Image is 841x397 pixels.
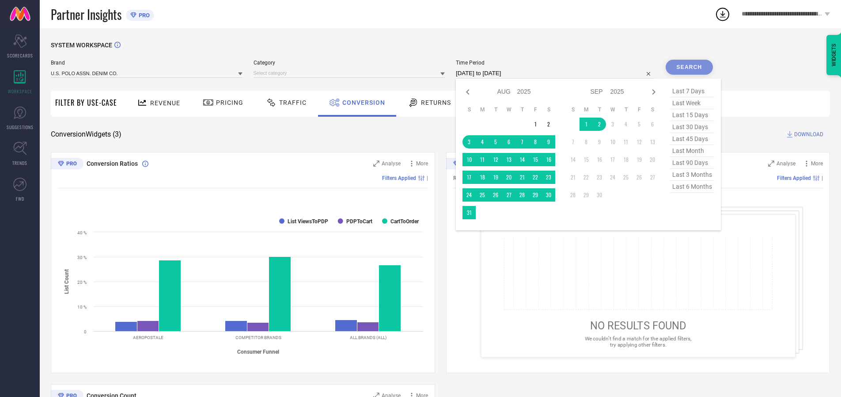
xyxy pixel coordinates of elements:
[593,171,606,184] td: Tue Sep 23 2025
[456,60,655,66] span: Time Period
[542,188,555,202] td: Sat Aug 30 2025
[51,130,121,139] span: Conversion Widgets ( 3 )
[606,153,619,166] td: Wed Sep 17 2025
[670,145,714,157] span: last month
[606,118,619,131] td: Wed Sep 03 2025
[633,135,646,149] td: Fri Sep 12 2025
[646,153,659,166] td: Sat Sep 20 2025
[502,135,515,149] td: Wed Aug 06 2025
[593,106,606,113] th: Tuesday
[346,218,372,225] text: PDPToCart
[633,106,646,113] th: Friday
[16,195,24,202] span: FWD
[502,106,515,113] th: Wednesday
[462,171,476,184] td: Sun Aug 17 2025
[416,160,428,167] span: More
[768,160,774,167] svg: Zoom
[462,153,476,166] td: Sun Aug 10 2025
[77,280,87,285] text: 20 %
[777,160,796,167] span: Analyse
[566,171,580,184] td: Sun Sep 21 2025
[350,335,386,340] text: ALL BRANDS (ALL)
[529,188,542,202] td: Fri Aug 29 2025
[715,6,731,22] div: Open download list
[542,106,555,113] th: Saturday
[515,153,529,166] td: Thu Aug 14 2025
[515,106,529,113] th: Thursday
[8,88,32,95] span: WORKSPACE
[462,188,476,202] td: Sun Aug 24 2025
[670,181,714,193] span: last 6 months
[390,218,419,225] text: CartToOrder
[670,157,714,169] span: last 90 days
[619,106,633,113] th: Thursday
[580,171,593,184] td: Mon Sep 22 2025
[633,153,646,166] td: Fri Sep 19 2025
[235,335,281,340] text: COMPETITOR BRANDS
[633,171,646,184] td: Fri Sep 26 2025
[489,135,502,149] td: Tue Aug 05 2025
[529,153,542,166] td: Fri Aug 15 2025
[84,329,87,334] text: 0
[646,171,659,184] td: Sat Sep 27 2025
[373,160,379,167] svg: Zoom
[670,97,714,109] span: last week
[382,175,416,181] span: Filters Applied
[462,206,476,219] td: Sun Aug 31 2025
[542,135,555,149] td: Sat Aug 09 2025
[427,175,428,181] span: |
[542,153,555,166] td: Sat Aug 16 2025
[566,188,580,202] td: Sun Sep 28 2025
[646,118,659,131] td: Sat Sep 06 2025
[794,130,823,139] span: DOWNLOAD
[606,135,619,149] td: Wed Sep 10 2025
[670,133,714,145] span: last 45 days
[646,135,659,149] td: Sat Sep 13 2025
[580,188,593,202] td: Mon Sep 29 2025
[279,99,307,106] span: Traffic
[593,153,606,166] td: Tue Sep 16 2025
[633,118,646,131] td: Fri Sep 05 2025
[580,118,593,131] td: Mon Sep 01 2025
[51,5,121,23] span: Partner Insights
[542,118,555,131] td: Sat Aug 02 2025
[670,169,714,181] span: last 3 months
[51,42,112,49] span: SYSTEM WORKSPACE
[515,188,529,202] td: Thu Aug 28 2025
[55,97,117,108] span: Filter By Use-Case
[670,121,714,133] span: last 30 days
[64,269,70,294] tspan: List Count
[529,106,542,113] th: Friday
[382,160,401,167] span: Analyse
[529,135,542,149] td: Fri Aug 08 2025
[811,160,823,167] span: More
[12,160,27,166] span: TRENDS
[646,106,659,113] th: Saturday
[489,153,502,166] td: Tue Aug 12 2025
[670,109,714,121] span: last 15 days
[822,175,823,181] span: |
[216,99,243,106] span: Pricing
[476,135,489,149] td: Mon Aug 04 2025
[77,255,87,260] text: 30 %
[489,188,502,202] td: Tue Aug 26 2025
[476,153,489,166] td: Mon Aug 11 2025
[606,106,619,113] th: Wednesday
[254,69,445,78] input: Select category
[619,153,633,166] td: Thu Sep 18 2025
[502,188,515,202] td: Wed Aug 27 2025
[593,118,606,131] td: Tue Sep 02 2025
[502,171,515,184] td: Wed Aug 20 2025
[566,106,580,113] th: Sunday
[237,349,279,355] tspan: Consumer Funnel
[133,335,163,340] text: AEROPOSTALE
[421,99,451,106] span: Returns
[529,118,542,131] td: Fri Aug 01 2025
[670,85,714,97] span: last 7 days
[515,135,529,149] td: Thu Aug 07 2025
[542,171,555,184] td: Sat Aug 23 2025
[515,171,529,184] td: Thu Aug 21 2025
[476,171,489,184] td: Mon Aug 18 2025
[489,171,502,184] td: Tue Aug 19 2025
[453,175,496,181] span: Revenue (% share)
